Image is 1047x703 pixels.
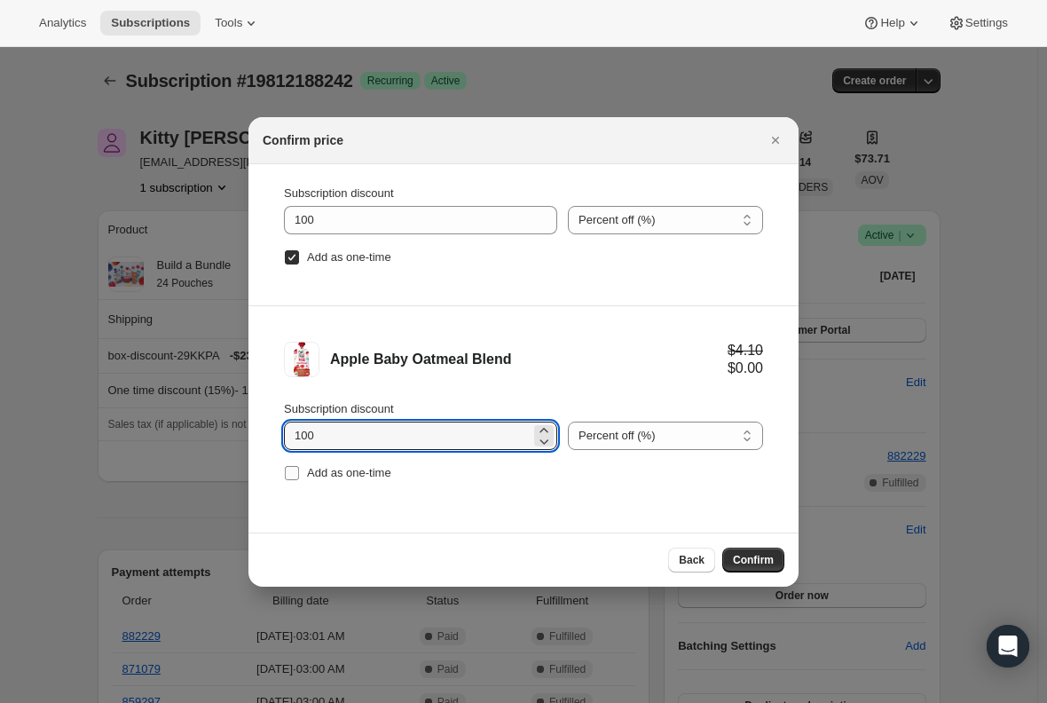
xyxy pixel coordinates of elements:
[111,16,190,30] span: Subscriptions
[679,553,705,567] span: Back
[733,553,774,567] span: Confirm
[307,466,391,479] span: Add as one-time
[987,625,1029,667] div: Open Intercom Messenger
[39,16,86,30] span: Analytics
[965,16,1008,30] span: Settings
[728,342,763,359] div: $4.10
[284,402,394,415] span: Subscription discount
[722,548,784,573] button: Confirm
[284,342,319,377] img: Apple Baby Oatmeal Blend
[28,11,97,36] button: Analytics
[263,131,343,149] h2: Confirm price
[728,359,763,377] div: $0.00
[937,11,1019,36] button: Settings
[215,16,242,30] span: Tools
[100,11,201,36] button: Subscriptions
[880,16,904,30] span: Help
[307,250,391,264] span: Add as one-time
[284,186,394,200] span: Subscription discount
[204,11,271,36] button: Tools
[852,11,933,36] button: Help
[668,548,715,573] button: Back
[330,351,728,368] div: Apple Baby Oatmeal Blend
[763,128,788,153] button: Close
